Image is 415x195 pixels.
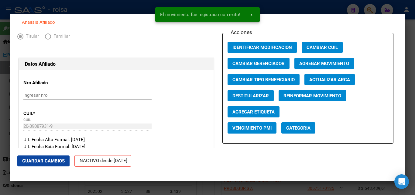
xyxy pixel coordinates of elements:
[23,143,209,150] div: Ult. Fecha Baja Formal: [DATE]
[17,155,70,166] button: Guardar Cambios
[74,155,131,167] p: INACTIVO desde [DATE]
[23,79,79,86] p: Nro Afiliado
[232,77,295,82] span: Cambiar Tipo Beneficiario
[228,42,297,53] button: Identificar Modificación
[228,74,300,85] button: Cambiar Tipo Beneficiario
[17,35,76,40] mat-radio-group: Elija una opción
[22,19,55,25] span: Análisis Afiliado
[232,109,275,115] span: Agregar Etiqueta
[286,125,310,131] span: Categoria
[25,61,207,68] h1: Datos Afiliado
[394,174,409,189] div: Open Intercom Messenger
[232,45,292,50] span: Identificar Modificación
[232,125,272,131] span: Vencimiento PMI
[245,9,257,20] button: x
[304,74,355,85] button: Actualizar ARCA
[160,12,240,18] span: El movimiento fue registrado con exito!
[283,93,341,99] span: Reinformar Movimiento
[23,110,79,117] p: CUIL
[22,158,65,164] span: Guardar Cambios
[307,45,338,50] span: Cambiar CUIL
[23,136,209,143] div: Ult. Fecha Alta Formal: [DATE]
[294,58,354,69] button: Agregar Movimiento
[228,28,255,36] h3: Acciones
[302,42,343,53] button: Cambiar CUIL
[228,122,276,134] button: Vencimiento PMI
[309,77,350,82] span: Actualizar ARCA
[250,12,252,17] span: x
[279,90,346,101] button: Reinformar Movimiento
[228,106,280,117] button: Agregar Etiqueta
[228,58,290,69] button: Cambiar Gerenciador
[228,90,274,101] button: Destitularizar
[51,33,70,40] span: Familiar
[232,61,285,66] span: Cambiar Gerenciador
[299,61,349,66] span: Agregar Movimiento
[281,122,315,134] button: Categoria
[23,33,39,40] span: Titular
[232,93,269,99] span: Destitularizar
